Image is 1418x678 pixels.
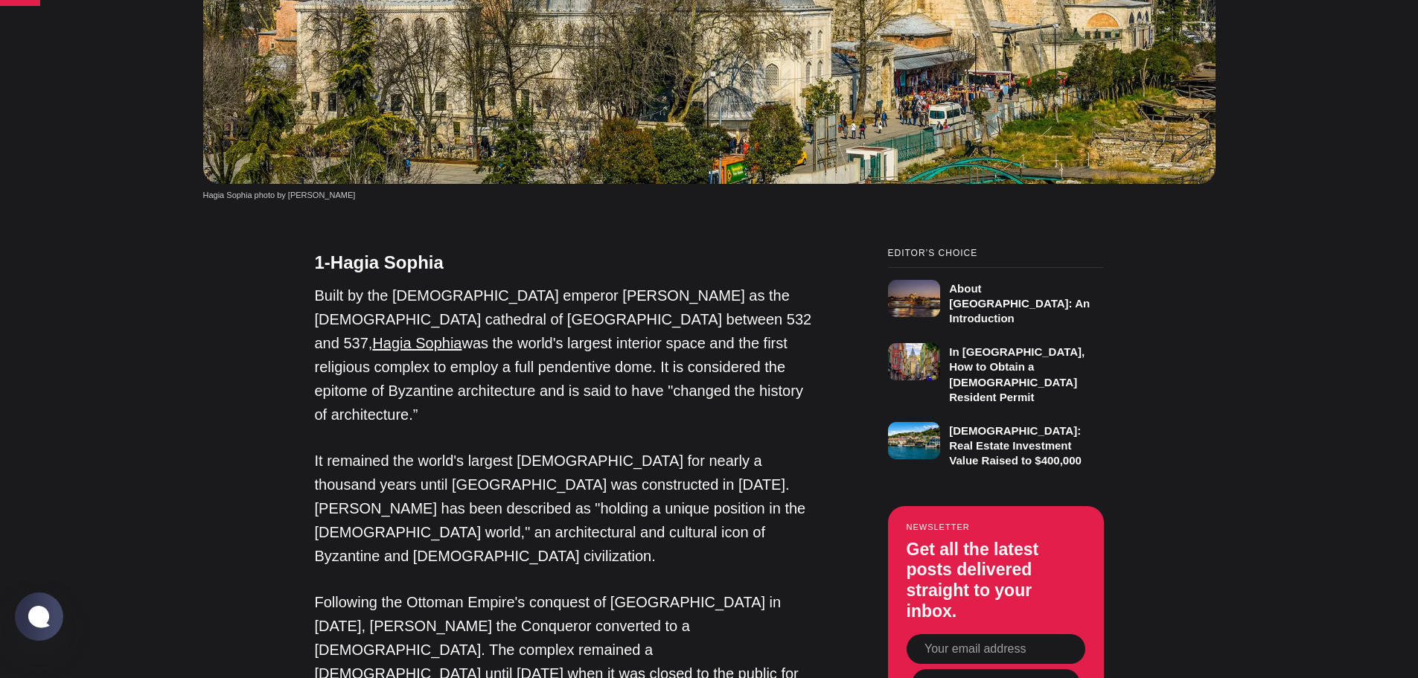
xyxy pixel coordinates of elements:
[907,634,1085,664] input: Your email address
[949,424,1082,467] h3: [DEMOGRAPHIC_DATA]: Real Estate Investment Value Raised to $400,000
[949,345,1085,403] h3: In [GEOGRAPHIC_DATA], How to Obtain a [DEMOGRAPHIC_DATA] Resident Permit
[315,249,814,276] h4: 1-Hagia Sophia
[949,282,1090,325] h3: About [GEOGRAPHIC_DATA]: An Introduction
[888,336,1104,405] a: In [GEOGRAPHIC_DATA], How to Obtain a [DEMOGRAPHIC_DATA] Resident Permit
[315,449,814,568] p: It remained the world's largest [DEMOGRAPHIC_DATA] for nearly a thousand years until [GEOGRAPHIC_...
[372,335,462,351] a: Hagia Sophia
[907,540,1085,621] h3: Get all the latest posts delivered straight to your inbox.
[888,249,1104,258] small: Editor’s Choice
[907,522,1085,531] small: Newsletter
[888,415,1104,469] a: [DEMOGRAPHIC_DATA]: Real Estate Investment Value Raised to $400,000
[888,267,1104,326] a: About [GEOGRAPHIC_DATA]: An Introduction
[315,284,814,426] p: Built by the [DEMOGRAPHIC_DATA] emperor [PERSON_NAME] as the [DEMOGRAPHIC_DATA] cathedral of [GEO...
[203,189,1216,202] figcaption: Hagia Sophia photo by [PERSON_NAME]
